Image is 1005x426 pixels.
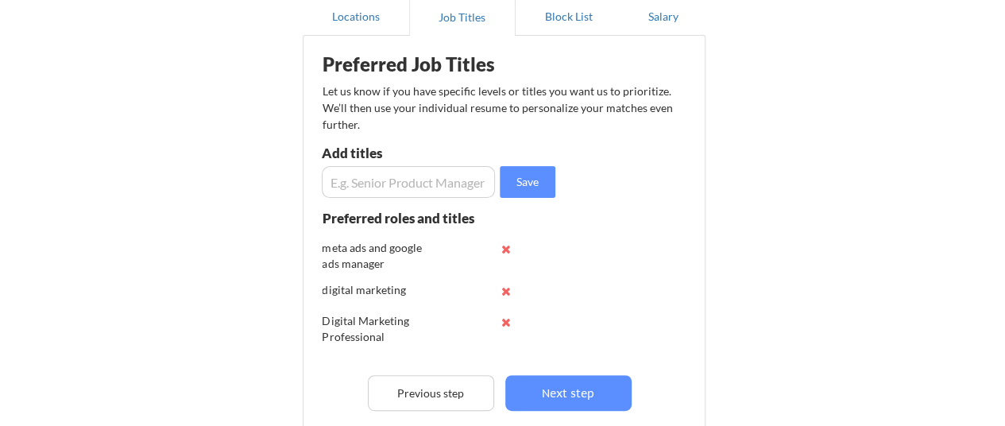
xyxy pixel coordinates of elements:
button: Save [500,166,555,198]
input: E.g. Senior Product Manager [322,166,496,198]
div: meta ads and google ads manager [323,240,427,271]
div: Preferred Job Titles [323,55,524,74]
div: Digital Marketing Professional [323,313,427,344]
button: Next step [505,375,632,411]
div: Let us know if you have specific levels or titles you want us to prioritize. We’ll then use your ... [323,83,675,133]
button: Previous step [368,375,494,411]
div: digital marketing [323,282,427,298]
div: Add titles [322,146,491,160]
div: Preferred roles and titles [323,211,495,225]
